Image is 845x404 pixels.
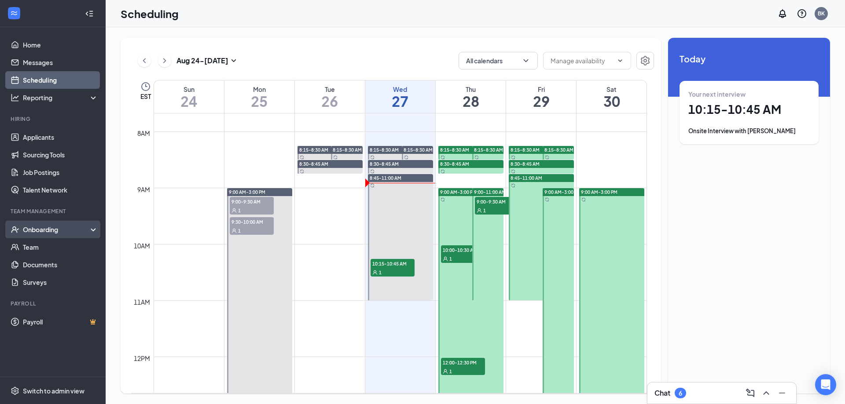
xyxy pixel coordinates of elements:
[371,259,415,268] span: 10:15-10:45 AM
[483,207,486,214] span: 1
[299,161,328,167] span: 8:30-8:45 AM
[506,85,576,94] div: Fri
[506,94,576,109] h1: 29
[577,94,647,109] h1: 30
[138,54,151,67] button: ChevronLeft
[743,386,757,400] button: ComposeMessage
[154,94,224,109] h1: 24
[511,161,540,167] span: 8:30-8:45 AM
[436,85,506,94] div: Thu
[777,388,787,398] svg: Minimize
[436,94,506,109] h1: 28
[441,155,445,160] svg: Sync
[238,207,241,214] span: 1
[11,300,96,307] div: Payroll
[136,185,152,194] div: 9am
[370,175,401,181] span: 8:45-11:00 AM
[23,164,98,181] a: Job Postings
[636,52,654,69] button: Settings
[379,269,382,276] span: 1
[777,8,788,19] svg: Notifications
[132,353,152,363] div: 12pm
[140,81,151,92] svg: Clock
[370,147,399,153] span: 8:15-8:30 AM
[581,197,586,202] svg: Sync
[474,155,479,160] svg: Sync
[11,115,96,123] div: Hiring
[370,169,375,174] svg: Sync
[11,93,19,102] svg: Analysis
[443,369,448,374] svg: User
[23,146,98,164] a: Sourcing Tools
[688,90,810,98] div: Your next interview
[230,217,274,226] span: 9:30-10:00 AM
[121,6,179,21] h1: Scheduling
[224,85,294,94] div: Mon
[295,80,365,113] a: August 26, 2025
[231,228,237,233] svg: User
[688,127,810,135] div: Onsite Interview with [PERSON_NAME]
[617,57,624,64] svg: ChevronDown
[441,358,485,367] span: 12:00-12:30 PM
[154,80,224,113] a: August 24, 2025
[818,10,825,17] div: BK
[229,189,265,195] span: 9:00 AM-3:00 PM
[23,128,98,146] a: Applicants
[228,55,239,66] svg: SmallChevronDown
[761,388,772,398] svg: ChevronUp
[440,147,469,153] span: 8:15-8:30 AM
[23,225,91,234] div: Onboarding
[11,225,19,234] svg: UserCheck
[230,197,274,206] span: 9:00-9:30 AM
[545,197,549,202] svg: Sync
[404,155,408,160] svg: Sync
[23,71,98,89] a: Scheduling
[365,85,435,94] div: Wed
[511,169,515,174] svg: Sync
[23,181,98,199] a: Talent Network
[745,388,756,398] svg: ComposeMessage
[23,54,98,71] a: Messages
[441,169,445,174] svg: Sync
[365,94,435,109] h1: 27
[759,386,773,400] button: ChevronUp
[577,80,647,113] a: August 30, 2025
[474,189,506,195] span: 9:00-11:00 AM
[475,197,519,206] span: 9:00-9:30 AM
[511,175,542,181] span: 8:45-11:00 AM
[300,155,304,160] svg: Sync
[443,256,448,262] svg: User
[132,297,152,307] div: 11am
[231,208,237,213] svg: User
[441,197,445,202] svg: Sync
[365,80,435,113] a: August 27, 2025
[132,241,152,251] div: 10am
[679,389,682,397] div: 6
[680,52,819,66] span: Today
[449,256,452,262] span: 1
[372,270,378,275] svg: User
[23,273,98,291] a: Surveys
[511,155,515,160] svg: Sync
[154,85,224,94] div: Sun
[23,313,98,331] a: PayrollCrown
[140,92,151,101] span: EST
[11,386,19,395] svg: Settings
[506,80,576,113] a: August 29, 2025
[10,9,18,18] svg: WorkstreamLogo
[440,161,469,167] span: 8:30-8:45 AM
[85,9,94,18] svg: Collapse
[23,256,98,273] a: Documents
[477,208,482,213] svg: User
[544,147,573,153] span: 8:15-8:30 AM
[299,147,328,153] span: 8:15-8:30 AM
[136,128,152,138] div: 8am
[11,207,96,215] div: Team Management
[654,388,670,398] h3: Chat
[511,147,540,153] span: 8:15-8:30 AM
[581,189,617,195] span: 9:00 AM-3:00 PM
[300,169,304,174] svg: Sync
[333,155,338,160] svg: Sync
[23,386,84,395] div: Switch to admin view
